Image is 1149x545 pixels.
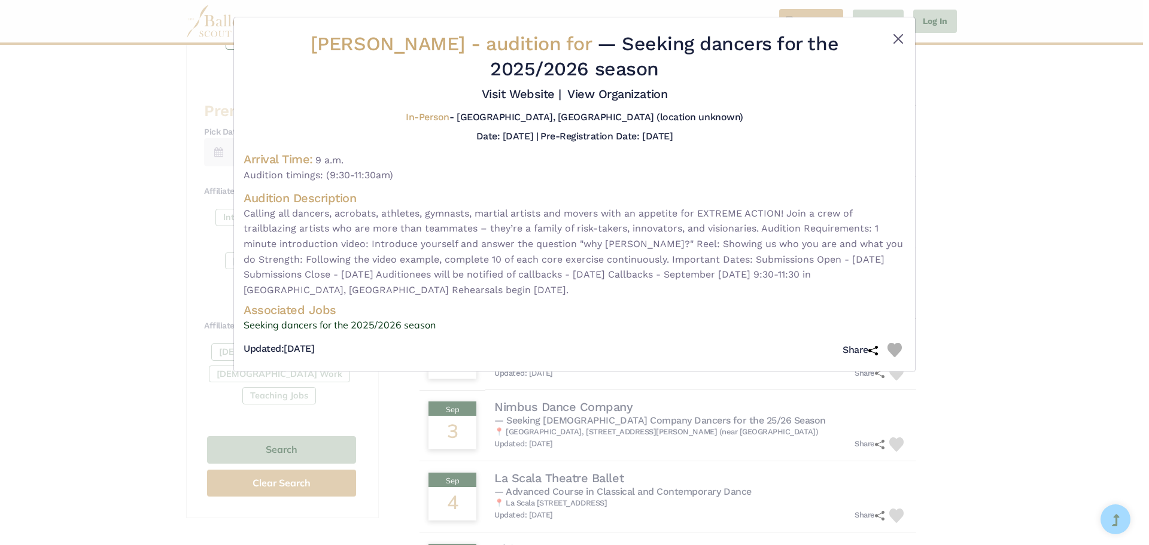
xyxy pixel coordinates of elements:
[311,32,597,55] span: [PERSON_NAME] -
[486,32,591,55] span: audition for
[244,343,284,354] span: Updated:
[244,206,905,298] span: Calling all dancers, acrobats, athletes, gymnasts, martial artists and movers with an appetite fo...
[244,168,905,183] span: Audition timings: (9:30-11:30am)
[567,87,667,101] a: View Organization
[891,32,905,46] button: Close
[244,152,313,166] h4: Arrival Time:
[315,154,344,166] span: 9 a.m.
[490,32,838,80] span: — Seeking dancers for the 2025/2026 season
[244,318,905,333] a: Seeking dancers for the 2025/2026 season
[244,302,905,318] h4: Associated Jobs
[476,130,538,142] h5: Date: [DATE] |
[406,111,743,124] h5: - [GEOGRAPHIC_DATA], [GEOGRAPHIC_DATA] (location unknown)
[244,190,905,206] h4: Audition Description
[406,111,449,123] span: In-Person
[540,130,673,142] h5: Pre-Registration Date: [DATE]
[843,344,878,357] h5: Share
[482,87,561,101] a: Visit Website |
[244,343,314,355] h5: [DATE]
